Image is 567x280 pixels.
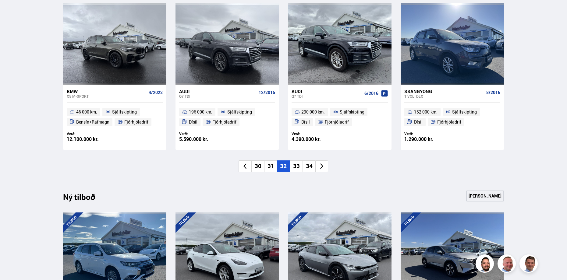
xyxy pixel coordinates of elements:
div: Tivoli DLX [404,94,484,98]
span: Sjálfskipting [112,108,137,116]
div: Q7 TDI [292,94,362,98]
div: Verð: [67,131,115,136]
a: [PERSON_NAME] [466,191,504,201]
li: 32 [277,160,290,172]
li: 31 [264,160,277,172]
div: X5 M-SPORT [67,94,146,98]
div: Audi [179,89,256,94]
button: Opna LiveChat spjallviðmót [5,2,23,21]
span: 4/2022 [149,90,163,95]
div: 1.290.000 kr. [404,137,452,142]
a: Audi Q7 TDI 6/2016 290 000 km. Sjálfskipting Dísil Fjórhjóladrif Verð: 4.390.000 kr. [288,85,391,150]
li: 33 [290,160,303,172]
div: 4.390.000 kr. [292,137,340,142]
div: 5.590.000 kr. [179,137,227,142]
span: 6/2016 [364,91,378,96]
span: Fjórhjóladrif [325,118,349,126]
span: Sjálfskipting [452,108,477,116]
div: Verð: [179,131,227,136]
span: Fjórhjóladrif [212,118,236,126]
span: Dísil [301,118,310,126]
div: Ný tilboð [63,192,106,205]
div: BMW [67,89,146,94]
span: Sjálfskipting [227,108,252,116]
div: Q7 TDI [179,94,256,98]
span: 46 000 km. [76,108,97,116]
div: Verð: [292,131,340,136]
img: siFngHWaQ9KaOqBr.png [498,255,517,274]
span: 290 000 km. [301,108,325,116]
span: 12/2015 [259,90,275,95]
li: 30 [251,160,264,172]
div: 12.100.000 kr. [67,137,115,142]
span: Dísil [414,118,423,126]
div: Audi [292,89,362,94]
div: Ssangyong [404,89,484,94]
li: 34 [303,160,315,172]
div: Verð: [404,131,452,136]
span: 196 000 km. [189,108,212,116]
span: Dísil [189,118,197,126]
a: Audi Q7 TDI 12/2015 196 000 km. Sjálfskipting Dísil Fjórhjóladrif Verð: 5.590.000 kr. [175,85,279,150]
a: BMW X5 M-SPORT 4/2022 46 000 km. Sjálfskipting Bensín+Rafmagn Fjórhjóladrif Verð: 12.100.000 kr. [63,85,166,150]
span: Sjálfskipting [340,108,364,116]
a: Ssangyong Tivoli DLX 8/2016 152 000 km. Sjálfskipting Dísil Fjórhjóladrif Verð: 1.290.000 kr. [401,85,504,150]
img: nhp88E3Fdnt1Opn2.png [477,255,495,274]
span: Bensín+Rafmagn [76,118,109,126]
span: 8/2016 [486,90,500,95]
span: Fjórhjóladrif [124,118,148,126]
img: FbJEzSuNWCJXmdc-.webp [520,255,539,274]
span: Fjórhjóladrif [437,118,461,126]
span: 152 000 km. [414,108,438,116]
